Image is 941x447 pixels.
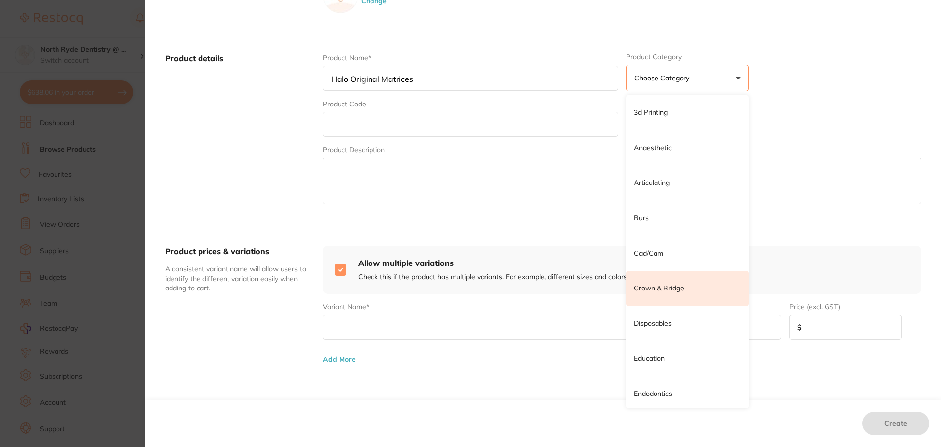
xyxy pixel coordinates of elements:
p: 3d Printing [634,108,668,118]
button: Add More [323,355,356,363]
label: Price (excl. GST) [789,303,840,311]
p: Crown & Bridge [634,284,684,293]
label: Product details [165,53,315,206]
span: $ [797,323,802,332]
label: Product Name* [323,54,371,62]
label: Variant Name* [323,303,369,311]
p: Anaesthetic [634,143,672,153]
p: Articulating [634,178,670,188]
h4: Allow multiple variations [358,258,627,268]
label: Product Description [323,146,385,154]
label: Product Category [626,53,749,61]
p: Check this if the product has multiple variants. For example, different sizes and colors [358,272,627,282]
p: Endodontics [634,389,672,399]
label: Product Code [323,100,366,108]
p: Disposables [634,319,672,329]
label: Product prices & variations [165,246,269,256]
p: Burs [634,213,649,223]
button: Choose Category [626,65,749,91]
button: Create [862,412,929,435]
p: A consistent variant name will allow users to identify the different variation easily when adding... [165,264,315,293]
p: Cad/Cam [634,249,663,259]
p: Education [634,354,665,364]
p: Choose Category [634,73,693,83]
